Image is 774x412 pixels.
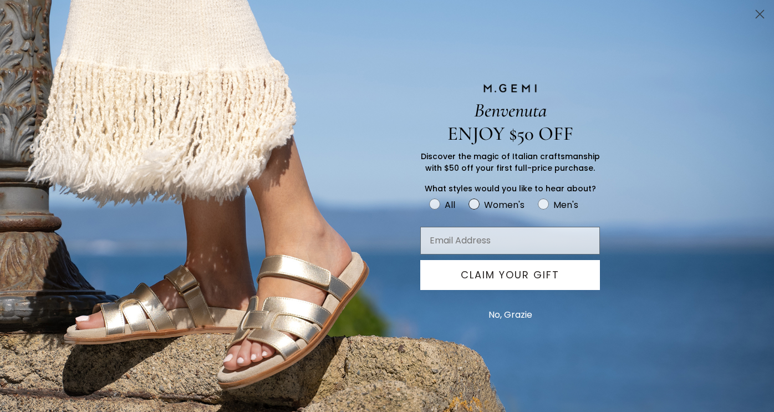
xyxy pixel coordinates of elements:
[484,198,525,212] div: Women's
[420,227,600,255] input: Email Address
[447,122,573,145] span: ENJOY $50 OFF
[445,198,455,212] div: All
[474,99,547,122] span: Benvenuta
[483,301,538,329] button: No, Grazie
[482,83,538,93] img: M.GEMI
[420,260,600,290] button: CLAIM YOUR GIFT
[553,198,578,212] div: Men's
[750,4,770,24] button: Close dialog
[425,183,596,194] span: What styles would you like to hear about?
[421,151,600,174] span: Discover the magic of Italian craftsmanship with $50 off your first full-price purchase.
